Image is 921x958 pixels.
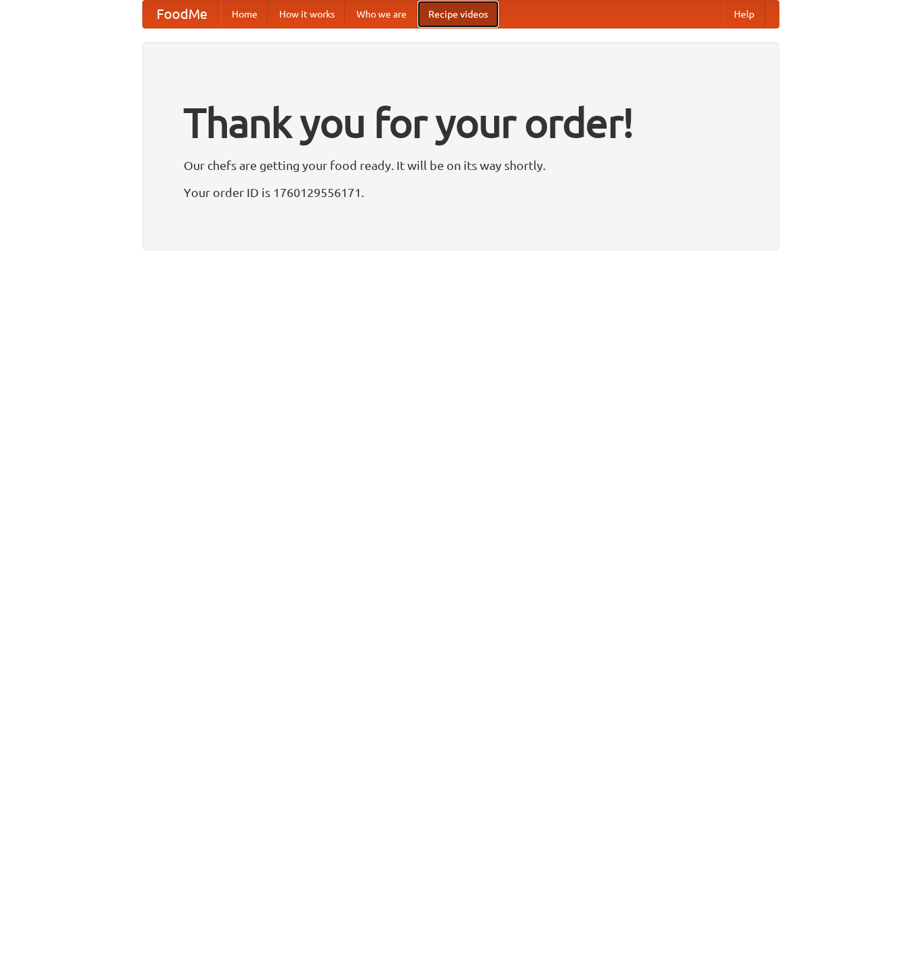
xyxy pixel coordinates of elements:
[268,1,346,28] a: How it works
[184,90,738,155] h1: Thank you for your order!
[184,155,738,175] p: Our chefs are getting your food ready. It will be on its way shortly.
[723,1,765,28] a: Help
[143,1,221,28] a: FoodMe
[346,1,417,28] a: Who we are
[417,1,499,28] a: Recipe videos
[184,182,738,202] p: Your order ID is 1760129556171.
[221,1,268,28] a: Home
